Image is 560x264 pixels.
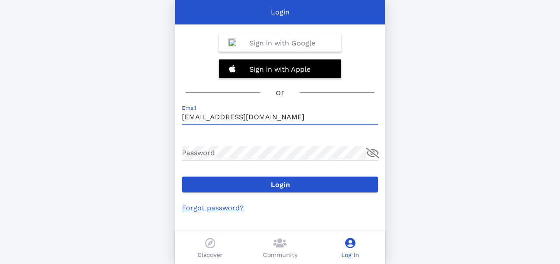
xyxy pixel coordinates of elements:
[189,181,371,189] span: Login
[249,65,311,73] b: Sign in with Apple
[228,65,236,73] img: 20201228132320%21Apple_logo_white.svg
[228,38,236,46] img: Google_%22G%22_Logo.svg
[341,250,359,260] p: Log In
[263,250,297,260] p: Community
[249,39,315,47] b: Sign in with Google
[366,148,379,158] button: append icon
[276,86,284,99] h3: or
[182,204,244,212] a: Forgot password?
[197,250,223,260] p: Discover
[182,177,378,192] button: Login
[271,7,290,17] p: Login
